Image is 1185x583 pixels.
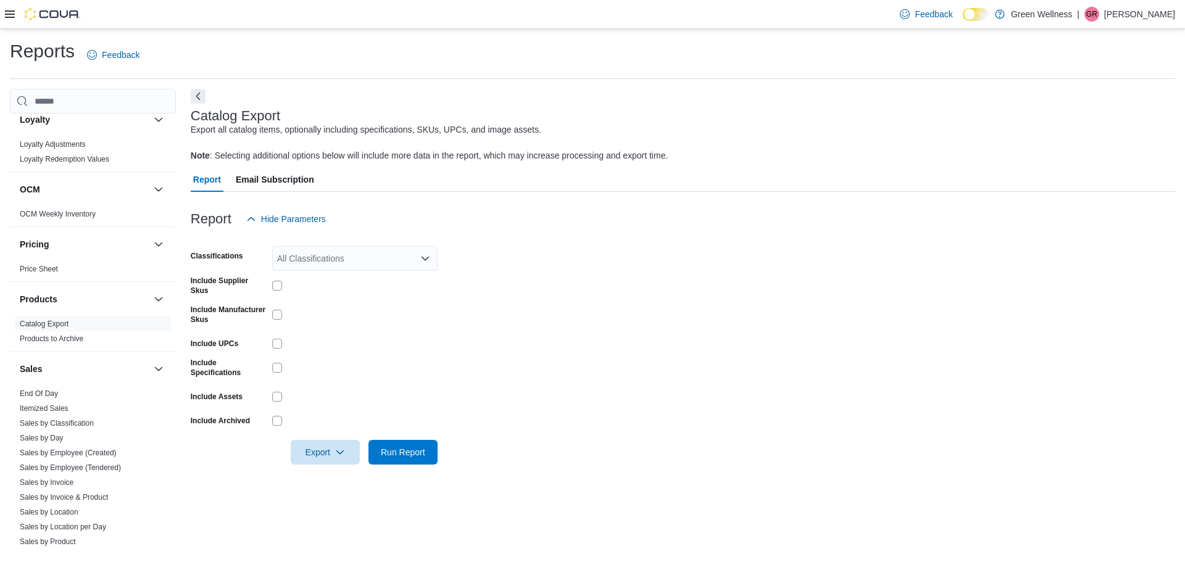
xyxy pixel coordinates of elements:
label: Include Supplier Skus [191,276,267,296]
a: Sales by Invoice & Product [20,493,108,502]
button: Pricing [151,237,166,252]
span: Email Subscription [236,167,314,192]
span: Loyalty Adjustments [20,139,86,149]
h3: Loyalty [20,114,50,126]
a: Loyalty Adjustments [20,140,86,149]
button: Run Report [368,440,438,465]
p: [PERSON_NAME] [1104,7,1175,22]
a: Catalog Export [20,320,69,328]
a: Sales by Classification [20,419,94,428]
button: Sales [151,362,166,376]
span: GR [1086,7,1097,22]
button: Next [191,89,206,104]
span: Sales by Product [20,537,76,547]
p: | [1077,7,1079,22]
button: Loyalty [20,114,149,126]
label: Include Specifications [191,358,267,378]
span: Feedback [102,49,139,61]
span: Report [193,167,221,192]
a: OCM Weekly Inventory [20,210,96,218]
a: Sales by Employee (Created) [20,449,117,457]
a: Sales by Product [20,537,76,546]
button: Pricing [20,238,149,250]
h3: Catalog Export [191,109,280,123]
a: Sales by Location per Day [20,523,106,531]
button: Loyalty [151,112,166,127]
span: Export [298,440,352,465]
span: Sales by Employee (Created) [20,448,117,458]
a: Sales by Location [20,508,78,516]
span: Products to Archive [20,334,83,344]
button: OCM [151,182,166,197]
p: Green Wellness [1011,7,1072,22]
span: Sales by Classification [20,418,94,428]
button: OCM [20,183,149,196]
div: George Reese [1084,7,1099,22]
h3: Report [191,212,231,226]
span: Feedback [915,8,952,20]
span: Loyalty Redemption Values [20,154,109,164]
button: Sales [20,363,149,375]
button: Open list of options [420,254,430,263]
span: Sales by Location per Day [20,522,106,532]
input: Dark Mode [963,8,989,21]
div: Pricing [10,262,176,281]
img: Cova [25,8,80,20]
a: Sales by Employee (Tendered) [20,463,121,472]
div: OCM [10,207,176,226]
button: Export [291,440,360,465]
h3: Products [20,293,57,305]
span: OCM Weekly Inventory [20,209,96,219]
button: Products [151,292,166,307]
a: Feedback [895,2,957,27]
h1: Reports [10,39,75,64]
a: End Of Day [20,389,58,398]
button: Hide Parameters [241,207,331,231]
a: Sales by Day [20,434,64,442]
div: Products [10,316,176,351]
span: End Of Day [20,389,58,399]
span: Catalog Export [20,319,69,329]
div: Loyalty [10,137,176,172]
button: Products [20,293,149,305]
span: Itemized Sales [20,403,69,413]
span: Sales by Invoice [20,478,73,487]
label: Include Manufacturer Skus [191,305,267,325]
a: Price Sheet [20,265,58,273]
span: Sales by Day [20,433,64,443]
label: Include Archived [191,416,250,426]
span: Run Report [381,446,425,458]
a: Itemized Sales [20,404,69,413]
span: Sales by Employee (Tendered) [20,463,121,473]
a: Loyalty Redemption Values [20,155,109,163]
b: Note [191,151,210,160]
span: Hide Parameters [261,213,326,225]
h3: Pricing [20,238,49,250]
h3: OCM [20,183,40,196]
a: Sales by Invoice [20,478,73,487]
a: Feedback [82,43,144,67]
label: Include Assets [191,392,243,402]
span: Sales by Location [20,507,78,517]
a: Products to Archive [20,334,83,343]
label: Classifications [191,251,243,261]
h3: Sales [20,363,43,375]
span: Price Sheet [20,264,58,274]
div: Export all catalog items, optionally including specifications, SKUs, UPCs, and image assets. : Se... [191,123,668,162]
label: Include UPCs [191,339,238,349]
